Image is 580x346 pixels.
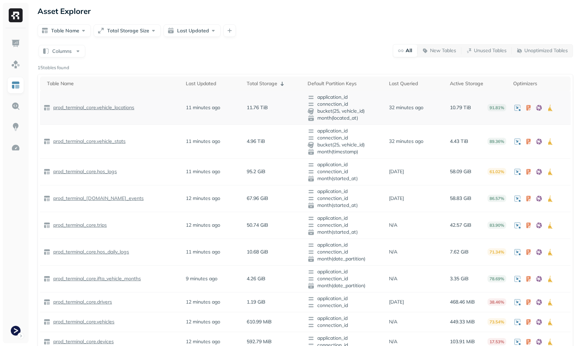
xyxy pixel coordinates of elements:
p: 11 minutes ago [186,104,220,111]
p: 12 minutes ago [186,338,220,345]
a: prod_terminal_core.devices [50,338,114,345]
span: application_id [308,268,382,275]
p: [DATE] [389,195,404,202]
p: N/A [389,338,397,345]
p: 11.76 TiB [247,104,268,111]
img: Terminal [11,326,21,336]
img: table [43,195,50,202]
img: table [43,299,50,306]
p: 50.74 GiB [247,222,268,228]
p: 12 minutes ago [186,319,220,325]
p: 12 minutes ago [186,299,220,305]
p: All [406,47,412,54]
p: 4.26 GiB [247,275,265,282]
span: application_id [308,335,382,342]
span: application_id [308,315,382,322]
p: 73.54% [487,318,506,325]
a: prod_terminal_core.trips [50,222,107,228]
span: month(date_partition) [308,282,382,289]
p: 10.68 GiB [247,249,268,255]
p: 15 tables found [38,64,69,71]
p: 86.57% [487,195,506,202]
p: 58.83 GiB [450,195,471,202]
p: 1.19 GiB [247,299,265,305]
span: connection_id [308,249,382,256]
img: Query Explorer [11,102,20,111]
img: Optimization [11,143,20,152]
p: prod_terminal_core.vehicle_locations [52,104,134,111]
p: Unused Tables [474,47,507,54]
p: 38.46% [487,298,506,306]
span: application_id [308,128,382,135]
p: 95.2 GiB [247,168,265,175]
p: 32 minutes ago [389,138,423,145]
p: 67.96 GiB [247,195,268,202]
span: application_id [308,188,382,195]
a: prod_terminal_core.hos_logs [50,168,117,175]
div: Optimizers [513,80,567,87]
img: Dashboard [11,39,20,48]
p: prod_terminal_core.ifta_vehicle_months [52,275,141,282]
a: prod_terminal_core.drivers [50,299,112,305]
p: 7.62 GiB [450,249,469,255]
div: Last Updated [186,80,240,87]
a: prod_terminal_core.vehicle_locations [50,104,134,111]
span: application_id [308,295,382,302]
p: 11 minutes ago [186,138,220,145]
p: prod_terminal_core.hos_daily_logs [52,249,129,255]
p: prod_terminal_[DOMAIN_NAME]_events [52,195,144,202]
span: connection_id [308,322,382,329]
p: [DATE] [389,168,404,175]
p: prod_terminal_core.vehicle_stats [52,138,126,145]
a: prod_terminal_core.ifta_vehicle_months [50,275,141,282]
span: bucket(25, vehicle_id) [308,142,382,148]
img: Insights [11,122,20,131]
img: table [43,319,50,325]
span: month(started_at) [308,202,382,209]
p: 468.46 MiB [450,299,475,305]
p: N/A [389,275,397,282]
img: Assets [11,60,20,69]
span: application_id [308,215,382,222]
p: 11 minutes ago [186,168,220,175]
a: prod_terminal_core.vehicles [50,319,114,325]
span: month(timestamp) [308,148,382,155]
img: table [43,104,50,111]
span: connection_id [308,101,382,108]
div: Default Partition Keys [308,80,382,87]
p: 78.69% [487,275,506,282]
p: prod_terminal_core.trips [52,222,107,228]
a: prod_terminal_core.hos_daily_logs [50,249,129,255]
img: table [43,138,50,145]
span: connection_id [308,302,382,309]
p: N/A [389,319,397,325]
p: 3.35 GiB [450,275,469,282]
img: Asset Explorer [11,81,20,90]
p: 91.81% [487,104,506,111]
img: table [43,168,50,175]
button: Last Updated [164,24,221,37]
img: Ryft [9,8,23,22]
p: Unoptimized Tables [524,47,568,54]
span: month(date_partition) [308,256,382,263]
span: month(started_at) [308,229,382,236]
span: connection_id [308,222,382,229]
p: 4.96 TiB [247,138,265,145]
p: 4.43 TiB [450,138,468,145]
p: 610.99 MiB [247,319,272,325]
p: 9 minutes ago [186,275,217,282]
img: table [43,249,50,256]
p: [DATE] [389,299,404,305]
p: prod_terminal_core.hos_logs [52,168,117,175]
p: 83.90% [487,222,506,229]
div: Last Queried [389,80,443,87]
span: application_id [308,242,382,249]
p: 89.36% [487,138,506,145]
p: 17.53% [487,338,506,345]
p: prod_terminal_core.vehicles [52,319,114,325]
p: 32 minutes ago [389,104,423,111]
p: 42.57 GiB [450,222,471,228]
p: 12 minutes ago [186,222,220,228]
span: application_id [308,161,382,168]
p: New Tables [430,47,456,54]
